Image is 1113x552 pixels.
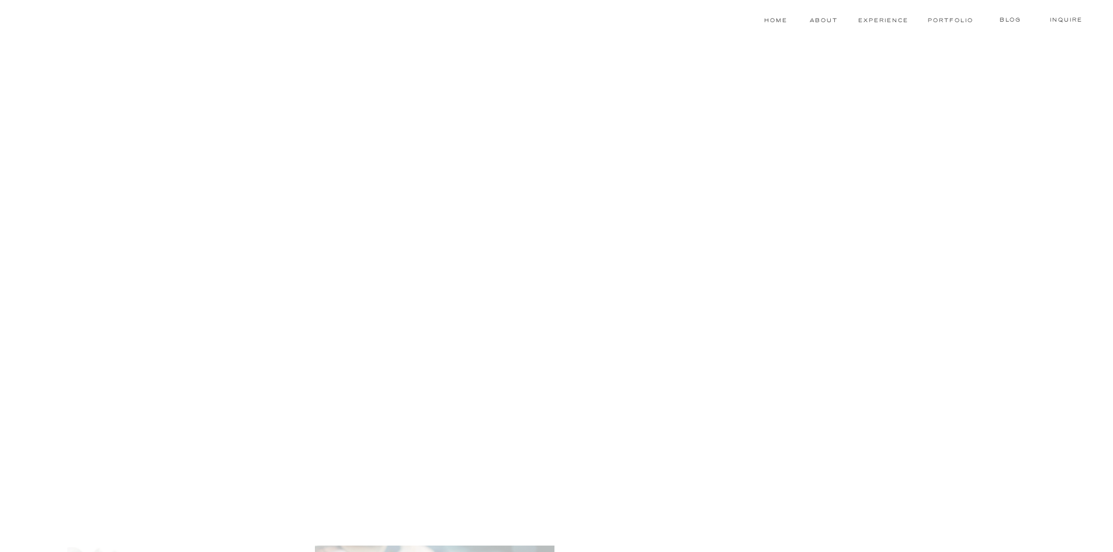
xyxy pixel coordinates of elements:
a: About [810,16,835,25]
a: Home [762,16,789,25]
h2: "there is one thing the photograph must contain...the humanity of the moment." -[PERSON_NAME] [497,211,618,276]
h1: scroll to view the portfolio [777,432,913,446]
a: Inquire [1046,15,1087,25]
a: blog [987,15,1033,25]
a: experience [857,16,909,25]
a: Portfolio [928,16,972,25]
